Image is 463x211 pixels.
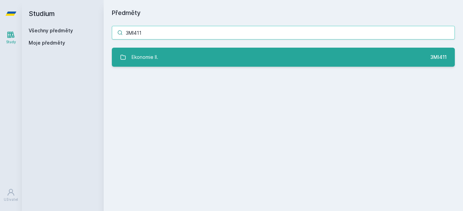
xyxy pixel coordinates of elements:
[4,197,18,202] div: Uživatel
[1,27,20,48] a: Study
[112,26,455,39] input: Název nebo ident předmětu…
[132,50,158,64] div: Ekonomie II.
[112,8,455,18] h1: Předměty
[29,39,65,46] span: Moje předměty
[430,54,447,61] div: 3MI411
[6,39,16,45] div: Study
[112,48,455,67] a: Ekonomie II. 3MI411
[29,28,73,33] a: Všechny předměty
[1,185,20,206] a: Uživatel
